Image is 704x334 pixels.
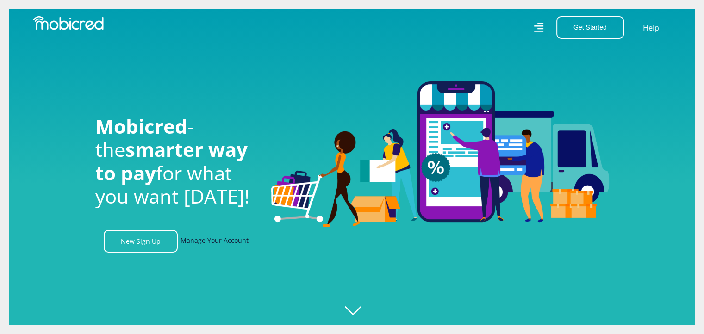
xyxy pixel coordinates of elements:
[95,113,187,139] span: Mobicred
[95,115,257,208] h1: - the for what you want [DATE]!
[104,230,178,253] a: New Sign Up
[271,81,609,228] img: Welcome to Mobicred
[33,16,104,30] img: Mobicred
[556,16,624,39] button: Get Started
[181,230,249,253] a: Manage Your Account
[642,22,660,34] a: Help
[95,136,248,186] span: smarter way to pay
